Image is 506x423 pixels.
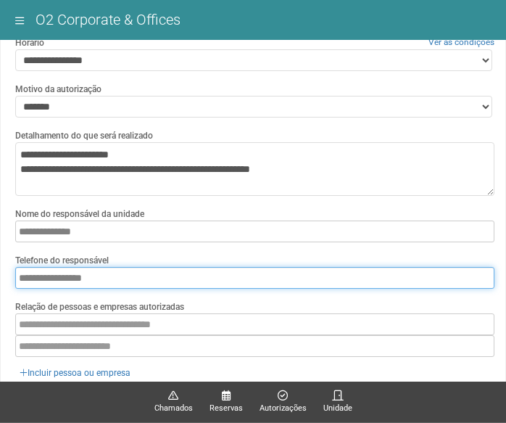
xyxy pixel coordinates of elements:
[323,390,352,415] a: Unidade
[36,11,181,28] span: O2 Corporate & Offices
[15,129,153,142] label: Detalhamento do que será realizado
[210,390,243,415] a: Reservas
[154,402,193,415] span: Chamados
[323,402,352,415] span: Unidade
[15,300,184,313] label: Relação de pessoas e empresas autorizadas
[260,390,307,415] a: Autorizações
[154,390,193,415] a: Chamados
[15,83,101,96] label: Motivo da autorização
[210,402,243,415] span: Reservas
[15,254,109,267] label: Telefone do responsável
[15,208,144,221] label: Nome do responsável da unidade
[260,402,307,415] span: Autorizações
[15,365,135,381] a: Incluir pessoa ou empresa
